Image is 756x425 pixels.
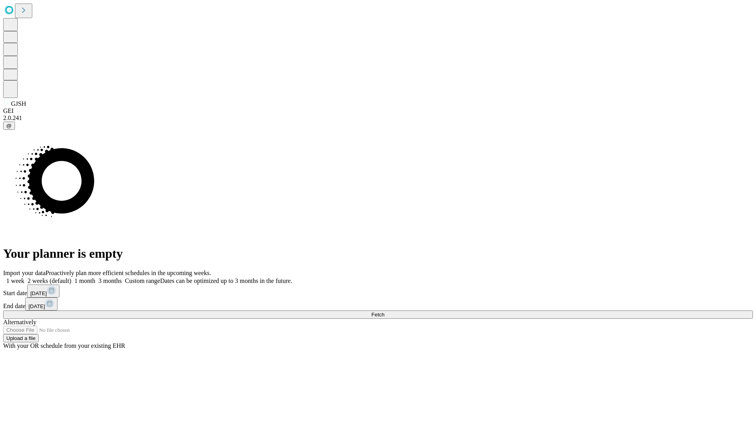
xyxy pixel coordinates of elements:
span: Proactively plan more efficient schedules in the upcoming weeks. [46,270,211,276]
span: 1 month [74,277,95,284]
span: Fetch [371,312,384,318]
span: [DATE] [28,303,45,309]
span: 2 weeks (default) [28,277,71,284]
div: GEI [3,107,753,115]
button: Fetch [3,310,753,319]
span: GJSH [11,100,26,107]
span: With your OR schedule from your existing EHR [3,342,125,349]
span: 1 week [6,277,24,284]
span: Import your data [3,270,46,276]
button: [DATE] [27,285,59,297]
div: End date [3,297,753,310]
button: @ [3,122,15,130]
span: @ [6,123,12,129]
span: Dates can be optimized up to 3 months in the future. [160,277,292,284]
span: Alternatively [3,319,36,325]
span: Custom range [125,277,160,284]
button: Upload a file [3,334,39,342]
span: [DATE] [30,290,47,296]
div: 2.0.241 [3,115,753,122]
button: [DATE] [25,297,57,310]
span: 3 months [98,277,122,284]
h1: Your planner is empty [3,246,753,261]
div: Start date [3,285,753,297]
